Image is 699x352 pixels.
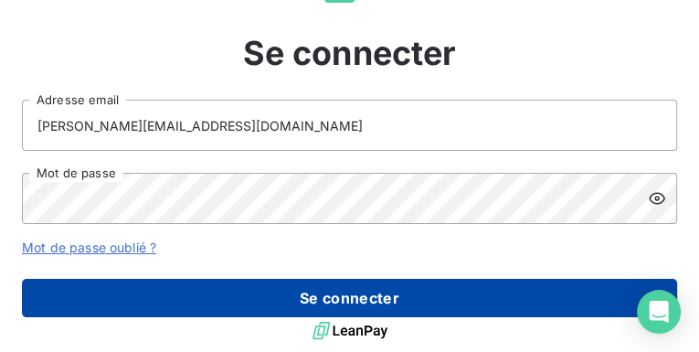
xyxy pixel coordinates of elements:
input: placeholder [22,100,677,151]
button: Se connecter [22,279,677,317]
div: Open Intercom Messenger [637,290,681,334]
span: Se connecter [243,28,457,78]
a: Mot de passe oublié ? [22,240,156,255]
img: logo [312,317,387,345]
